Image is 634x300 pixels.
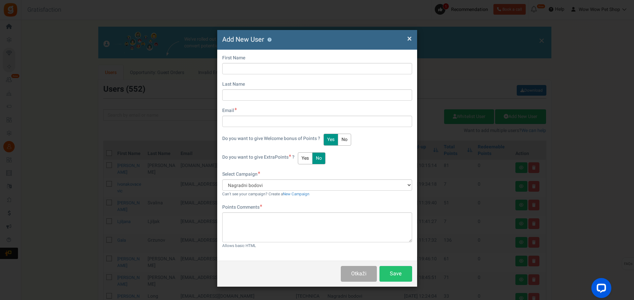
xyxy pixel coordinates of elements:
[283,191,310,197] a: New Campaign
[222,154,275,161] span: Do you want to give Extra
[222,35,264,44] span: Add New User
[341,266,376,282] button: Otkaži
[312,152,325,164] button: No
[298,152,313,164] button: Yes
[222,81,245,88] label: Last Name
[222,191,310,197] small: Can't see your campaign? Create a
[222,171,260,178] label: Select Campaign
[222,107,237,114] label: Email
[222,135,320,142] label: Do you want to give Welcome bonus of Points ?
[292,154,295,161] span: ?
[222,243,256,249] small: Allows basic HTML
[222,204,262,211] label: Points Comments
[338,134,351,146] button: No
[222,55,245,61] label: First Name
[222,154,295,161] label: Points
[323,134,338,146] button: Yes
[407,32,412,45] span: ×
[379,266,412,282] button: Save
[268,38,272,42] button: ?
